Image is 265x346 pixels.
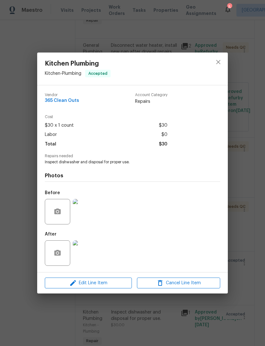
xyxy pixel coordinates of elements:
[45,71,81,75] span: Kitchen - Plumbing
[159,121,167,130] span: $30
[159,140,167,149] span: $30
[45,121,74,130] span: $30 x 1 count
[139,279,218,287] span: Cancel Line Item
[211,54,226,70] button: close
[45,173,220,179] h4: Photos
[45,60,111,67] span: Kitchen Plumbing
[135,98,167,105] span: Repairs
[137,278,220,289] button: Cancel Line Item
[45,93,79,97] span: Vendor
[45,232,57,237] h5: After
[135,93,167,97] span: Account Category
[45,278,132,289] button: Edit Line Item
[45,140,56,149] span: Total
[86,70,110,77] span: Accepted
[161,130,167,139] span: $0
[227,4,232,10] div: 5
[45,98,79,103] span: 365 Clean Outs
[45,191,60,195] h5: Before
[45,115,167,119] span: Cost
[45,154,220,158] span: Repairs needed
[45,130,57,139] span: Labor
[45,159,203,165] span: Inspect dishwasher and disposal for proper use.
[47,279,130,287] span: Edit Line Item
